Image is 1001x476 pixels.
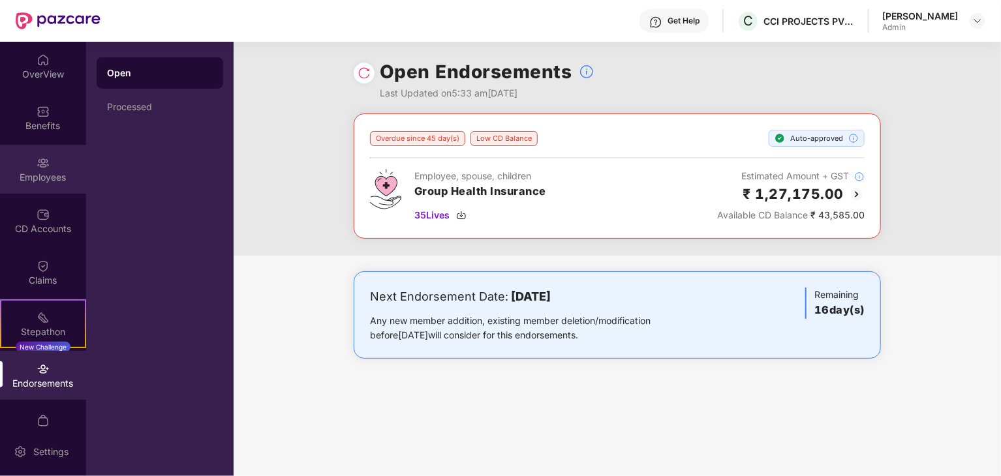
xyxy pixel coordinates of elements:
img: svg+xml;base64,PHN2ZyBpZD0iSGVscC0zMngzMiIgeG1sbnM9Imh0dHA6Ly93d3cudzMub3JnLzIwMDAvc3ZnIiB3aWR0aD... [649,16,662,29]
img: svg+xml;base64,PHN2ZyBpZD0iU2V0dGluZy0yMHgyMCIgeG1sbnM9Imh0dHA6Ly93d3cudzMub3JnLzIwMDAvc3ZnIiB3aW... [14,445,27,458]
img: svg+xml;base64,PHN2ZyBpZD0iQmFjay0yMHgyMCIgeG1sbnM9Imh0dHA6Ly93d3cudzMub3JnLzIwMDAvc3ZnIiB3aWR0aD... [849,186,865,202]
div: New Challenge [16,342,70,352]
div: Any new member addition, existing member deletion/modification before [DATE] will consider for th... [370,314,692,342]
div: Auto-approved [769,130,865,147]
img: svg+xml;base64,PHN2ZyBpZD0iU3RlcC1Eb25lLTE2eDE2IiB4bWxucz0iaHR0cDovL3d3dy53My5vcmcvMjAwMC9zdmciIH... [775,133,785,143]
img: svg+xml;base64,PHN2ZyBpZD0iSW5mb18tXzMyeDMyIiBkYXRhLW5hbWU9IkluZm8gLSAzMngzMiIgeG1sbnM9Imh0dHA6Ly... [848,133,859,143]
img: svg+xml;base64,PHN2ZyBpZD0iTXlfT3JkZXJzIiBkYXRhLW5hbWU9Ik15IE9yZGVycyIgeG1sbnM9Imh0dHA6Ly93d3cudz... [37,414,50,427]
div: ₹ 43,585.00 [717,208,865,222]
div: Estimated Amount + GST [717,169,865,183]
span: Available CD Balance [717,209,808,220]
img: svg+xml;base64,PHN2ZyB4bWxucz0iaHR0cDovL3d3dy53My5vcmcvMjAwMC9zdmciIHdpZHRoPSI0Ny43MTQiIGhlaWdodD... [370,169,401,209]
img: svg+xml;base64,PHN2ZyBpZD0iSW5mb18tXzMyeDMyIiBkYXRhLW5hbWU9IkluZm8gLSAzMngzMiIgeG1sbnM9Imh0dHA6Ly... [579,64,594,80]
div: Low CD Balance [470,131,538,146]
img: svg+xml;base64,PHN2ZyBpZD0iUmVsb2FkLTMyeDMyIiB4bWxucz0iaHR0cDovL3d3dy53My5vcmcvMjAwMC9zdmciIHdpZH... [358,67,371,80]
div: Stepathon [1,325,85,338]
div: [PERSON_NAME] [882,10,958,22]
img: svg+xml;base64,PHN2ZyBpZD0iRW1wbG95ZWVzIiB4bWxucz0iaHR0cDovL3d3dy53My5vcmcvMjAwMC9zdmciIHdpZHRoPS... [37,156,50,170]
img: svg+xml;base64,PHN2ZyBpZD0iQ2xhaW0iIHhtbG5zPSJodHRwOi8vd3d3LnczLm9yZy8yMDAwL3N2ZyIgd2lkdGg9IjIwIi... [37,260,50,273]
img: New Pazcare Logo [16,12,100,29]
img: svg+xml;base64,PHN2ZyBpZD0iRHJvcGRvd24tMzJ4MzIiIHhtbG5zPSJodHRwOi8vd3d3LnczLm9yZy8yMDAwL3N2ZyIgd2... [972,16,983,26]
img: svg+xml;base64,PHN2ZyBpZD0iRW5kb3JzZW1lbnRzIiB4bWxucz0iaHR0cDovL3d3dy53My5vcmcvMjAwMC9zdmciIHdpZH... [37,363,50,376]
div: Employee, spouse, children [414,169,546,183]
span: C [743,13,753,29]
img: svg+xml;base64,PHN2ZyBpZD0iSG9tZSIgeG1sbnM9Imh0dHA6Ly93d3cudzMub3JnLzIwMDAvc3ZnIiB3aWR0aD0iMjAiIG... [37,53,50,67]
h2: ₹ 1,27,175.00 [743,183,844,205]
img: svg+xml;base64,PHN2ZyBpZD0iRG93bmxvYWQtMzJ4MzIiIHhtbG5zPSJodHRwOi8vd3d3LnczLm9yZy8yMDAwL3N2ZyIgd2... [456,210,467,220]
div: Get Help [668,16,700,26]
span: 35 Lives [414,208,450,222]
h1: Open Endorsements [380,57,572,86]
div: Next Endorsement Date: [370,288,692,306]
img: svg+xml;base64,PHN2ZyBpZD0iSW5mb18tXzMyeDMyIiBkYXRhLW5hbWU9IkluZm8gLSAzMngzMiIgeG1sbnM9Imh0dHA6Ly... [854,171,865,182]
img: svg+xml;base64,PHN2ZyBpZD0iQ0RfQWNjb3VudHMiIGRhdGEtbmFtZT0iQ0QgQWNjb3VudHMiIHhtbG5zPSJodHRwOi8vd3... [37,208,50,221]
b: [DATE] [511,290,551,303]
img: svg+xml;base64,PHN2ZyBpZD0iQmVuZWZpdHMiIHhtbG5zPSJodHRwOi8vd3d3LnczLm9yZy8yMDAwL3N2ZyIgd2lkdGg9Ij... [37,105,50,118]
h3: 16 day(s) [814,302,865,319]
div: Last Updated on 5:33 am[DATE] [380,86,594,100]
img: svg+xml;base64,PHN2ZyB4bWxucz0iaHR0cDovL3d3dy53My5vcmcvMjAwMC9zdmciIHdpZHRoPSIyMSIgaGVpZ2h0PSIyMC... [37,311,50,324]
div: Open [107,67,213,80]
div: Remaining [805,288,865,319]
div: Processed [107,102,213,112]
div: CCI PROJECTS PVT LTD [763,15,855,27]
div: Overdue since 45 day(s) [370,131,465,146]
h3: Group Health Insurance [414,183,546,200]
div: Settings [29,445,72,458]
div: Admin [882,22,958,33]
